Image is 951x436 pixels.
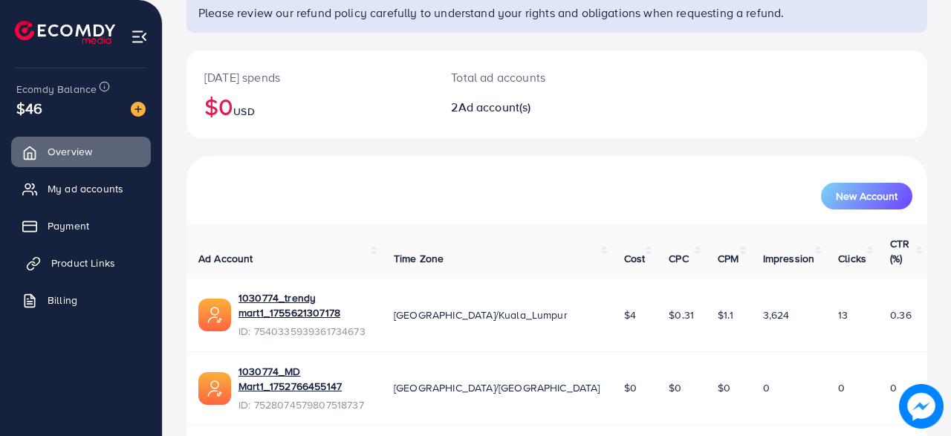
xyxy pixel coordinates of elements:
span: Ad account(s) [458,99,531,115]
span: $46 [16,97,42,119]
a: 1030774_trendy mart1_1755621307178 [238,290,370,321]
span: My ad accounts [48,181,123,196]
img: menu [131,28,148,45]
span: Clicks [838,251,866,266]
span: Product Links [51,256,115,270]
span: [GEOGRAPHIC_DATA]/Kuala_Lumpur [394,308,568,322]
p: Total ad accounts [451,68,600,86]
img: ic-ads-acc.e4c84228.svg [198,299,231,331]
a: Overview [11,137,151,166]
p: [DATE] spends [204,68,415,86]
span: [GEOGRAPHIC_DATA]/[GEOGRAPHIC_DATA] [394,380,600,395]
a: Payment [11,211,151,241]
span: Ecomdy Balance [16,82,97,97]
span: ID: 7528074579807518737 [238,397,370,412]
span: USD [233,104,254,119]
span: Ad Account [198,251,253,266]
span: Billing [48,293,77,308]
span: $0.31 [669,308,694,322]
span: 0 [763,380,770,395]
span: Cost [624,251,646,266]
img: logo [15,21,115,44]
span: ID: 7540335939361734673 [238,324,370,339]
img: image [131,102,146,117]
a: Product Links [11,248,151,278]
span: 0 [838,380,845,395]
span: CPC [669,251,688,266]
span: $0 [624,380,637,395]
span: 0.36 [890,308,912,322]
span: $0 [669,380,681,395]
span: CTR (%) [890,236,909,266]
button: New Account [821,183,912,209]
span: New Account [836,191,898,201]
span: $0 [718,380,730,395]
a: 1030774_MD Mart1_1752766455147 [238,364,370,394]
span: CPM [718,251,739,266]
span: $4 [624,308,636,322]
span: 0 [890,380,897,395]
img: image [899,384,944,429]
h2: $0 [204,92,415,120]
span: Payment [48,218,89,233]
p: Please review our refund policy carefully to understand your rights and obligations when requesti... [198,4,918,22]
span: Impression [763,251,815,266]
a: My ad accounts [11,174,151,204]
span: Time Zone [394,251,444,266]
h2: 2 [451,100,600,114]
span: Overview [48,144,92,159]
img: ic-ads-acc.e4c84228.svg [198,372,231,405]
span: $1.1 [718,308,733,322]
span: 13 [838,308,848,322]
a: Billing [11,285,151,315]
span: 3,624 [763,308,790,322]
